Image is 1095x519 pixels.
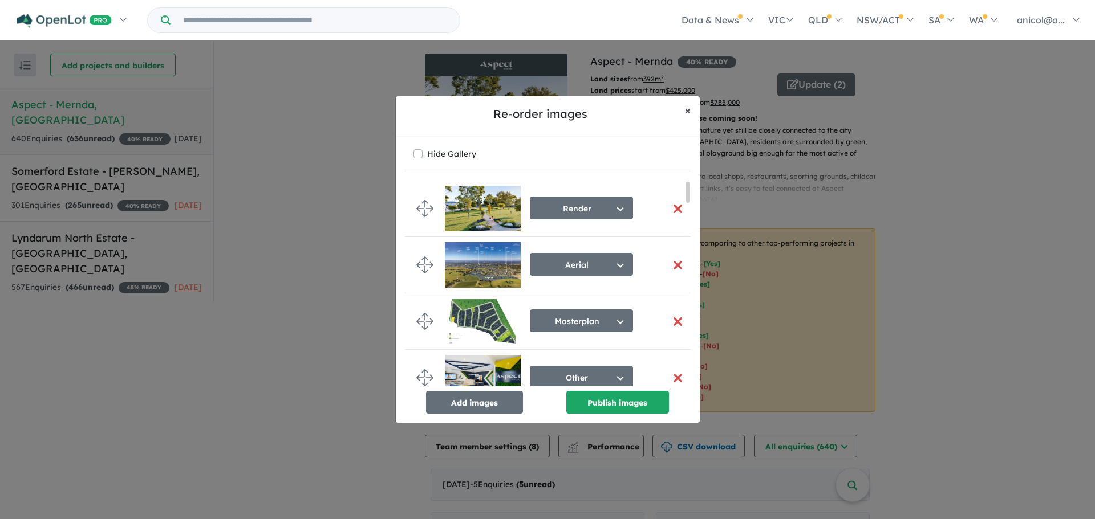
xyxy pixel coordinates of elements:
button: Masterplan [530,309,633,332]
button: Other [530,366,633,389]
span: anicol@a... [1017,14,1065,26]
label: Hide Gallery [427,146,476,162]
img: Openlot PRO Logo White [17,14,112,28]
input: Try estate name, suburb, builder or developer [173,8,457,32]
button: Aerial [530,253,633,276]
img: drag.svg [416,369,433,386]
img: drag.svg [416,200,433,217]
span: × [685,104,691,117]
img: Aspect%20-%20Mernda___1716860383.jpg [445,355,521,401]
img: drag.svg [416,256,433,273]
img: Aspect%20-%20Mernda___1724638950.jpg [445,186,521,231]
button: Render [530,197,633,219]
h5: Re-order images [405,105,676,122]
button: Add images [426,391,523,414]
button: Publish images [566,391,669,414]
img: Aspect%20-%20Mernda___1721095256.jpg [445,299,521,344]
img: Aspect%20-%20Mernda___1716860383_0.jpg [445,242,521,288]
img: drag.svg [416,313,433,330]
